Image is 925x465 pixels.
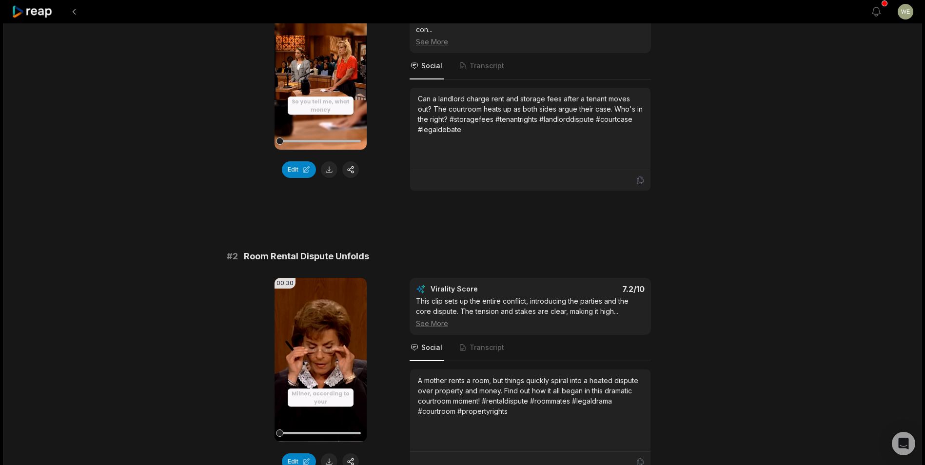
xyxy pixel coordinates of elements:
[418,94,643,135] div: Can a landlord charge rent and storage fees after a tenant moves out? The courtroom heats up as b...
[470,343,504,352] span: Transcript
[418,375,643,416] div: A mother rents a room, but things quickly spiral into a heated dispute over property and money. F...
[892,432,915,455] div: Open Intercom Messenger
[410,53,651,79] nav: Tabs
[416,296,645,329] div: This clip sets up the entire conflict, introducing the parties and the core dispute. The tension ...
[540,284,645,294] div: 7.2 /10
[416,4,645,47] div: This segment features a heated exchange over money, with both parties passionately defending thei...
[275,278,367,442] video: Your browser does not support mp4 format.
[421,343,442,352] span: Social
[416,37,645,47] div: See More
[244,250,369,263] span: Room Rental Dispute Unfolds
[282,161,316,178] button: Edit
[227,250,238,263] span: # 2
[431,284,535,294] div: Virality Score
[410,335,651,361] nav: Tabs
[416,318,645,329] div: See More
[470,61,504,71] span: Transcript
[421,61,442,71] span: Social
